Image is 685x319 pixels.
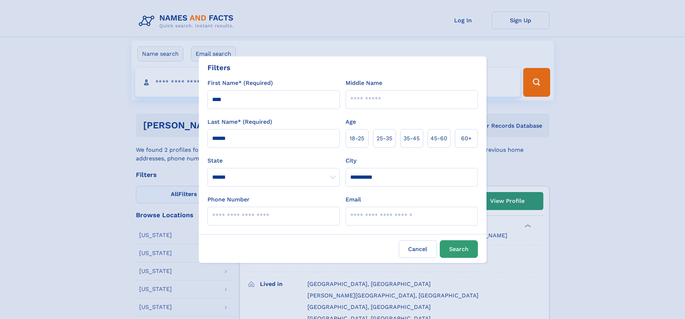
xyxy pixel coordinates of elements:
label: Last Name* (Required) [207,118,272,126]
span: 35‑45 [403,134,420,143]
span: 45‑60 [430,134,447,143]
button: Search [440,240,478,258]
label: Middle Name [346,79,382,87]
label: First Name* (Required) [207,79,273,87]
label: Cancel [399,240,437,258]
span: 25‑35 [376,134,392,143]
label: State [207,156,340,165]
span: 18‑25 [350,134,364,143]
label: Age [346,118,356,126]
label: Email [346,195,361,204]
label: Phone Number [207,195,250,204]
div: Filters [207,62,230,73]
span: 60+ [461,134,472,143]
label: City [346,156,356,165]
